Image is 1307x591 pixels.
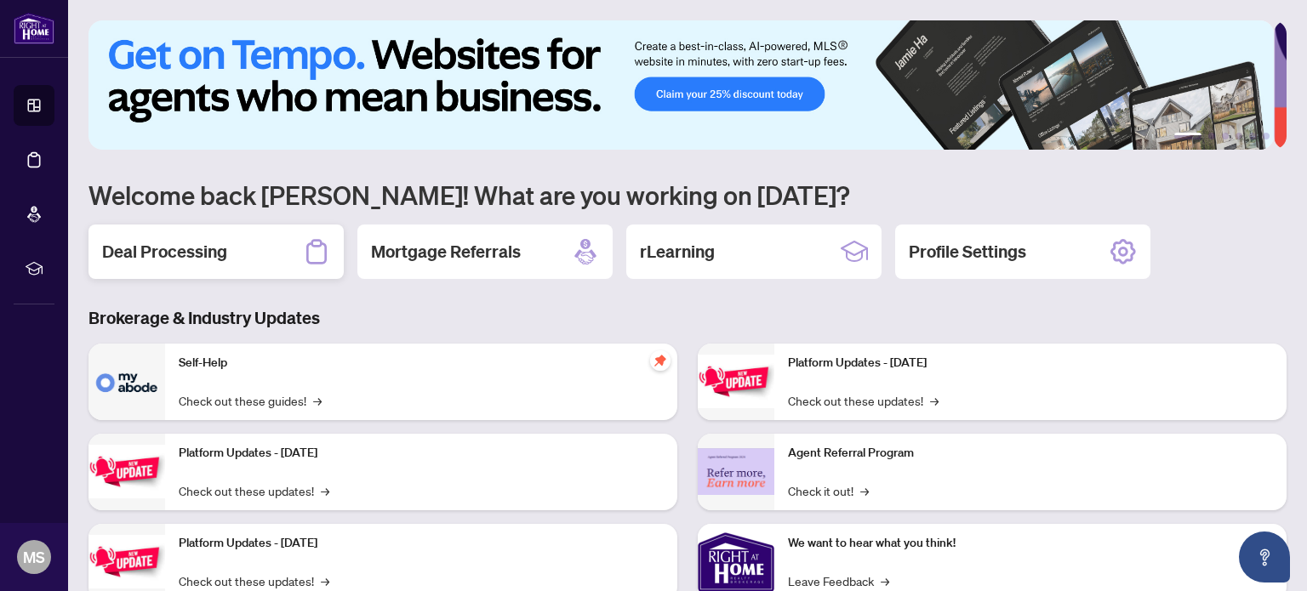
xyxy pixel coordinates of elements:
span: pushpin [650,350,671,371]
p: Agent Referral Program [788,444,1273,463]
h1: Welcome back [PERSON_NAME]! What are you working on [DATE]? [88,179,1287,211]
img: Slide 0 [88,20,1274,150]
a: Check it out!→ [788,481,869,500]
h2: Profile Settings [909,240,1026,264]
img: Agent Referral Program [698,448,774,495]
h2: Deal Processing [102,240,227,264]
button: 6 [1263,133,1270,139]
a: Check out these guides!→ [179,391,322,410]
button: 3 [1222,133,1229,139]
button: 1 [1174,133,1201,139]
img: Platform Updates - June 23, 2025 [698,355,774,408]
span: → [881,571,889,590]
span: → [321,571,329,590]
h3: Brokerage & Industry Updates [88,306,1287,330]
img: Platform Updates - July 21, 2025 [88,535,165,588]
h2: rLearning [640,240,715,264]
p: Self-Help [179,354,664,372]
a: Leave Feedback→ [788,571,889,590]
button: Open asap [1239,531,1290,582]
button: 2 [1208,133,1215,139]
a: Check out these updates!→ [179,571,329,590]
img: Platform Updates - September 16, 2025 [88,445,165,498]
img: logo [14,13,54,44]
p: Platform Updates - [DATE] [179,444,664,463]
h2: Mortgage Referrals [371,240,521,264]
button: 4 [1236,133,1242,139]
p: We want to hear what you think! [788,534,1273,553]
span: → [313,391,322,410]
span: → [930,391,939,410]
a: Check out these updates!→ [179,481,329,500]
p: Platform Updates - [DATE] [788,354,1273,372]
span: → [860,481,869,500]
span: MS [23,545,45,569]
button: 5 [1249,133,1256,139]
p: Platform Updates - [DATE] [179,534,664,553]
span: → [321,481,329,500]
img: Self-Help [88,344,165,420]
a: Check out these updates!→ [788,391,939,410]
